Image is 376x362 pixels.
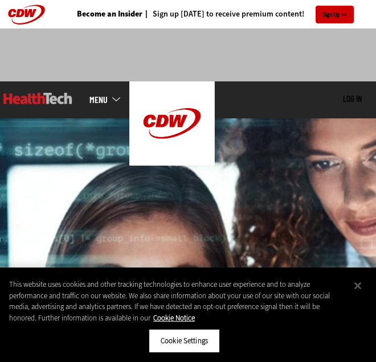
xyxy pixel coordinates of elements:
div: This website uses cookies and other tracking technologies to enhance user experience and to analy... [9,279,348,323]
button: Cookie Settings [149,329,220,353]
a: Become an Insider [77,10,142,18]
img: Home [129,81,215,166]
a: Sign Up [316,6,354,23]
button: Close [345,273,370,298]
a: More information about your privacy [153,313,195,323]
img: Home [3,93,72,104]
a: Log in [343,93,362,104]
a: mobile-menu [89,95,129,104]
div: User menu [343,94,362,105]
a: CDW [129,157,215,168]
a: Sign up [DATE] to receive premium content! [142,10,304,18]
